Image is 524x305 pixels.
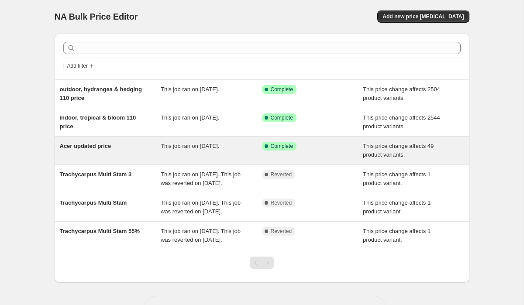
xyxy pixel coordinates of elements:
[60,228,140,234] span: Trachycarpus Multi Stam 55%
[60,143,111,149] span: Acer updated price
[250,257,274,269] nav: Pagination
[363,171,431,186] span: This price change affects 1 product variant.
[363,228,431,243] span: This price change affects 1 product variant.
[161,86,219,93] span: This job ran on [DATE].
[363,114,440,130] span: This price change affects 2544 product variants.
[67,62,88,69] span: Add filter
[271,199,292,206] span: Reverted
[363,199,431,215] span: This price change affects 1 product variant.
[60,86,142,101] span: outdoor, hydrangea & hedging 110 price
[161,228,241,243] span: This job ran on [DATE]. This job was reverted on [DATE].
[60,171,132,178] span: Trachycarpus Multi Stam 3
[161,114,219,121] span: This job ran on [DATE].
[271,143,293,150] span: Complete
[383,13,464,20] span: Add new price [MEDICAL_DATA]
[60,199,127,206] span: Trachycarpus Multi Stam
[271,86,293,93] span: Complete
[377,10,469,23] button: Add new price [MEDICAL_DATA]
[271,114,293,121] span: Complete
[363,143,434,158] span: This price change affects 49 product variants.
[363,86,440,101] span: This price change affects 2504 product variants.
[161,199,241,215] span: This job ran on [DATE]. This job was reverted on [DATE].
[63,61,98,71] button: Add filter
[161,171,241,186] span: This job ran on [DATE]. This job was reverted on [DATE].
[161,143,219,149] span: This job ran on [DATE].
[271,228,292,235] span: Reverted
[60,114,136,130] span: indoor, tropical & bloom 110 price
[271,171,292,178] span: Reverted
[55,12,138,21] span: NA Bulk Price Editor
